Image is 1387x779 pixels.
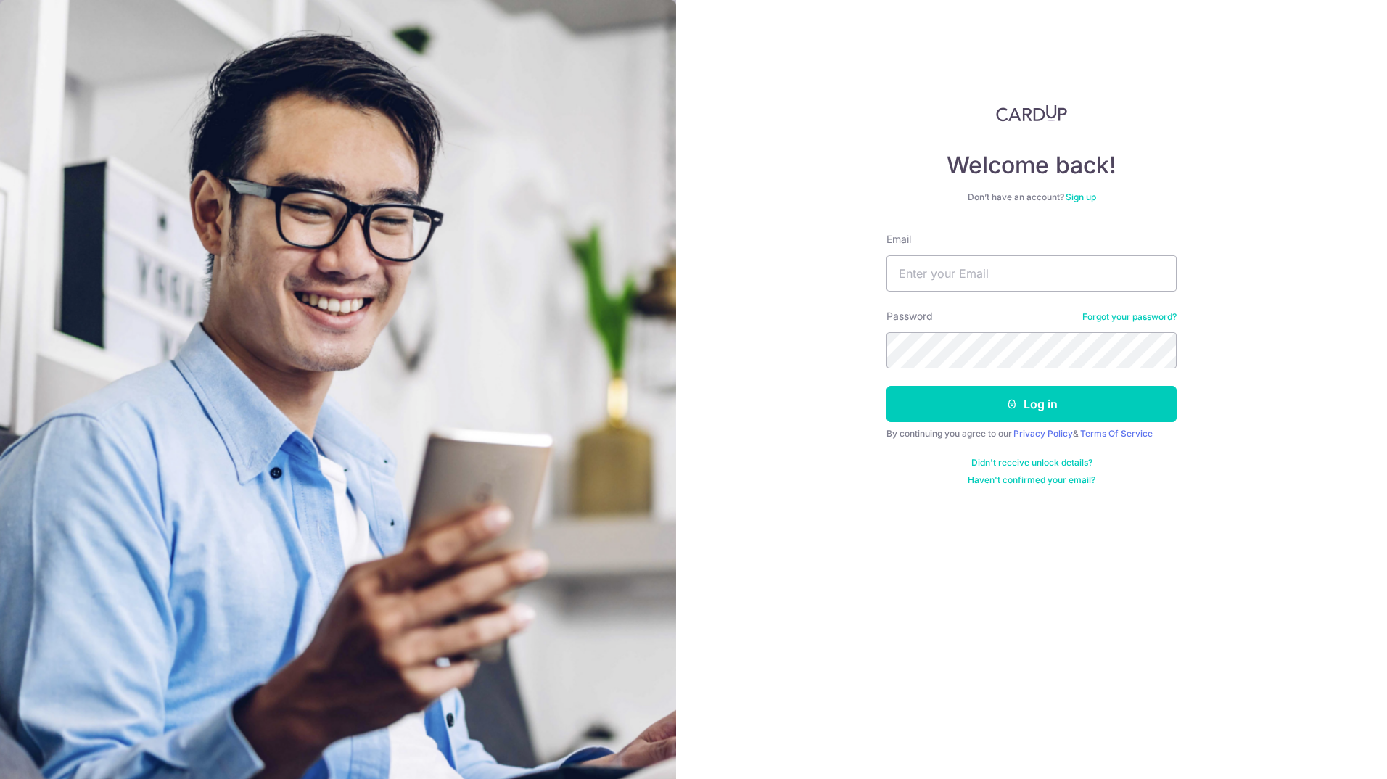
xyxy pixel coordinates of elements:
label: Password [886,309,933,323]
img: CardUp Logo [996,104,1067,122]
div: Don’t have an account? [886,191,1177,203]
a: Terms Of Service [1080,428,1153,439]
button: Log in [886,386,1177,422]
a: Didn't receive unlock details? [971,457,1092,469]
a: Sign up [1066,191,1096,202]
label: Email [886,232,911,247]
a: Forgot your password? [1082,311,1177,323]
h4: Welcome back! [886,151,1177,180]
a: Haven't confirmed your email? [968,474,1095,486]
input: Enter your Email [886,255,1177,292]
div: By continuing you agree to our & [886,428,1177,440]
a: Privacy Policy [1013,428,1073,439]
